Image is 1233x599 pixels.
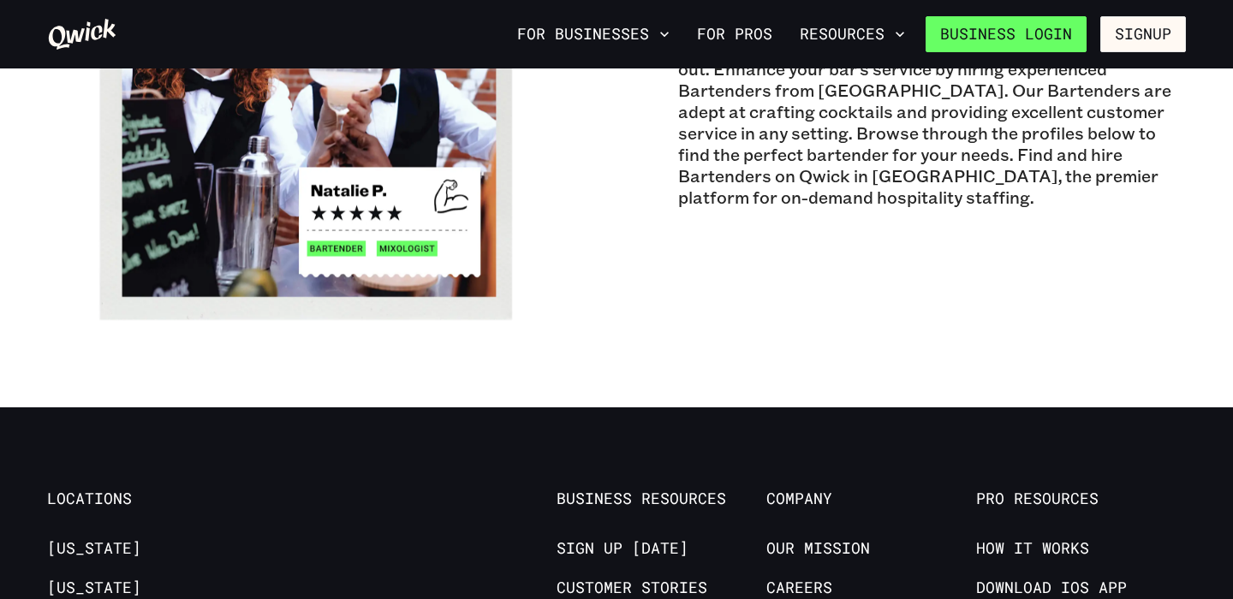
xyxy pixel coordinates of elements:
[1100,16,1186,52] button: Signup
[976,489,1186,508] span: Pro Resources
[926,16,1087,52] a: Business Login
[47,578,141,599] a: [US_STATE]
[766,489,976,508] span: Company
[557,489,766,508] span: Business Resources
[690,20,779,49] a: For Pros
[976,578,1127,599] a: Download IOS App
[766,578,832,599] a: Careers
[510,20,676,49] button: For Businesses
[47,539,141,560] a: [US_STATE]
[557,578,707,599] a: Customer stories
[678,37,1186,208] p: A skilled bartender can be the highlight of any event or night out. Enhance your bar’s service by...
[793,20,912,49] button: Resources
[557,539,688,560] a: Sign up [DATE]
[47,489,257,508] span: Locations
[976,539,1089,560] a: How it Works
[766,539,870,560] a: Our Mission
